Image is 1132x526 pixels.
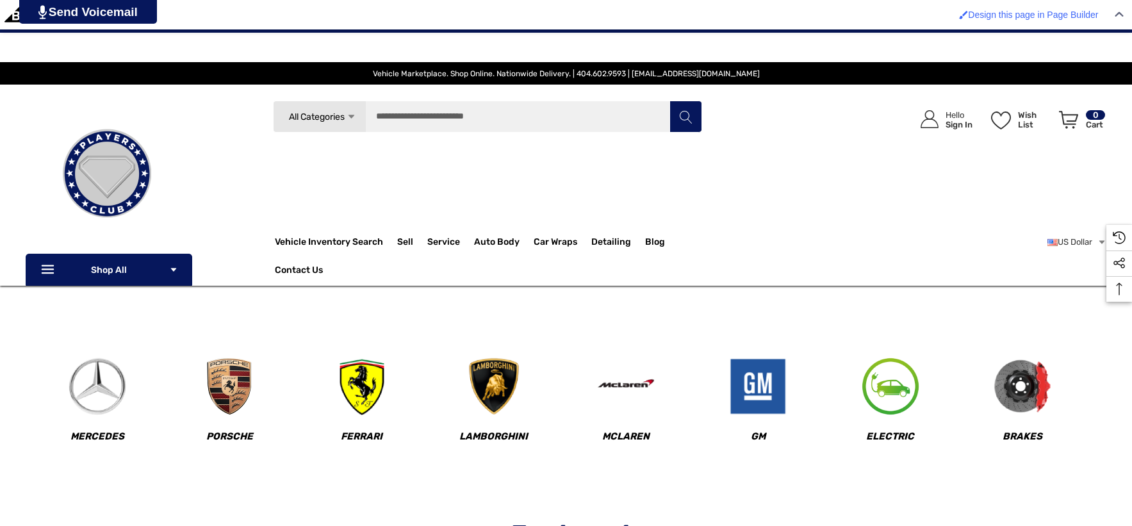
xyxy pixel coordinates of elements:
svg: Icon Arrow Down [347,112,356,122]
a: Image Device Mercedes [33,358,163,458]
svg: Icon User Account [921,110,939,128]
svg: Review Your Cart [1059,111,1078,129]
span: Car Wraps [534,236,577,251]
a: Car Wraps [534,229,591,255]
svg: Icon Arrow Down [169,265,178,274]
a: Image Device Porsche [165,358,295,458]
a: Image Device Ferrari [297,358,427,458]
svg: Social Media [1113,257,1126,270]
svg: Recently Viewed [1113,231,1126,244]
a: Image Device Brakes [957,358,1087,458]
img: Image Device [333,358,391,415]
span: Mercedes [70,431,124,443]
span: Lamborghini [459,431,528,443]
a: Vehicle Inventory Search [275,236,383,251]
svg: Icon Line [40,263,59,277]
img: Image Device [597,358,655,415]
span: Vehicle Marketplace. Shop Online. Nationwide Delivery. | 404.602.9593 | [EMAIL_ADDRESS][DOMAIN_NAME] [373,69,760,78]
span: Service [427,236,460,251]
a: Image Device Lamborghini [429,358,559,458]
button: Search [669,101,701,133]
span: Porsche [206,431,253,443]
a: Contact Us [275,265,323,279]
p: Hello [946,110,972,120]
span: Design this page in Page Builder [968,10,1098,20]
a: Enabled brush for page builder edit. Design this page in Page Builder [953,3,1104,26]
img: Image Device [862,358,919,415]
a: All Categories Icon Arrow Down Icon Arrow Up [273,101,366,133]
img: Image Device [201,358,258,415]
a: Sell [397,229,427,255]
p: 0 [1086,110,1105,120]
a: Detailing [591,229,645,255]
span: Electric [866,431,914,443]
img: Image Device [994,358,1051,415]
img: Enabled brush for page builder edit. [959,10,968,19]
p: Wish List [1018,110,1052,129]
img: PjwhLS0gR2VuZXJhdG9yOiBHcmF2aXQuaW8gLS0+PHN2ZyB4bWxucz0iaHR0cDovL3d3dy53My5vcmcvMjAwMC9zdmciIHhtb... [38,5,47,19]
span: McLaren [602,431,650,443]
img: Image Device [69,358,126,415]
span: Auto Body [474,236,520,251]
a: USD [1047,229,1106,255]
img: Close Admin Bar [1115,12,1124,17]
img: Image Device [465,358,523,415]
p: Sign In [946,120,972,129]
span: All Categories [288,111,344,122]
svg: Wish List [991,111,1011,129]
span: Ferrari [341,431,382,443]
span: Sell [397,236,413,251]
span: Brakes [1003,431,1042,443]
a: Blog [645,236,665,251]
svg: Top [1106,283,1132,295]
p: Cart [1086,120,1105,129]
a: Auto Body [474,229,534,255]
p: Shop All [26,254,192,286]
a: Sign in [906,97,979,142]
img: Players Club | Cars For Sale [43,110,171,238]
span: Detailing [591,236,631,251]
a: Image Device McLaren [561,358,691,458]
a: Wish List Wish List [985,97,1053,142]
img: Image Device [729,358,787,415]
a: Cart with 0 items [1053,97,1106,147]
a: Image Device GM [693,358,823,458]
a: Service [427,229,474,255]
a: Image Device Electric [825,358,955,458]
span: GM [751,431,766,443]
